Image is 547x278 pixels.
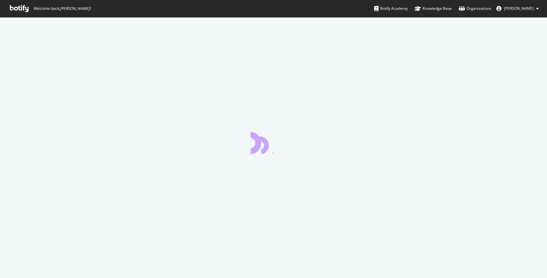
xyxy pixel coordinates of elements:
[459,5,491,12] div: Organizations
[415,5,452,12] div: Knowledge Base
[374,5,408,12] div: Botify Academy
[504,6,534,11] span: Óscar Jiménez
[33,6,91,11] span: Welcome back, [PERSON_NAME] !
[251,131,296,154] div: animation
[491,3,544,14] button: [PERSON_NAME]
